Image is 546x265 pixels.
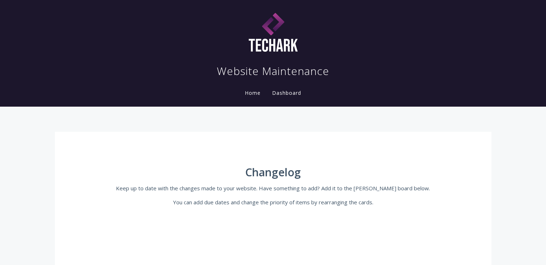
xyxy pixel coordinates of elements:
[101,166,445,178] h1: Changelog
[101,198,445,206] p: You can add due dates and change the priority of items by rearranging the cards.
[243,89,262,96] a: Home
[101,184,445,192] p: Keep up to date with the changes made to your website. Have something to add? Add it to the [PERS...
[217,64,329,78] h1: Website Maintenance
[271,89,303,96] a: Dashboard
